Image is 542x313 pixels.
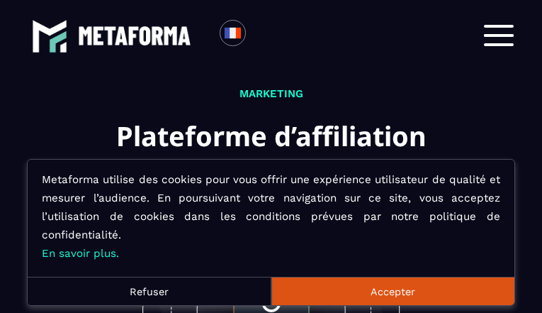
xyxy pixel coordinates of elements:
button: Accepter [271,277,514,305]
img: logo [78,26,191,45]
h1: Plateforme d’affiliation [116,114,427,158]
div: Search for option [246,20,281,51]
p: Metaforma utilise des cookies pour vous offrir une expérience utilisateur de qualité et mesurer l... [42,170,500,263]
input: Search for option [258,27,269,44]
button: Refuser [28,277,271,305]
a: En savoir plus. [42,247,119,260]
img: logo [32,18,67,54]
img: fr [224,24,242,42]
p: MARKETING [116,85,427,103]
